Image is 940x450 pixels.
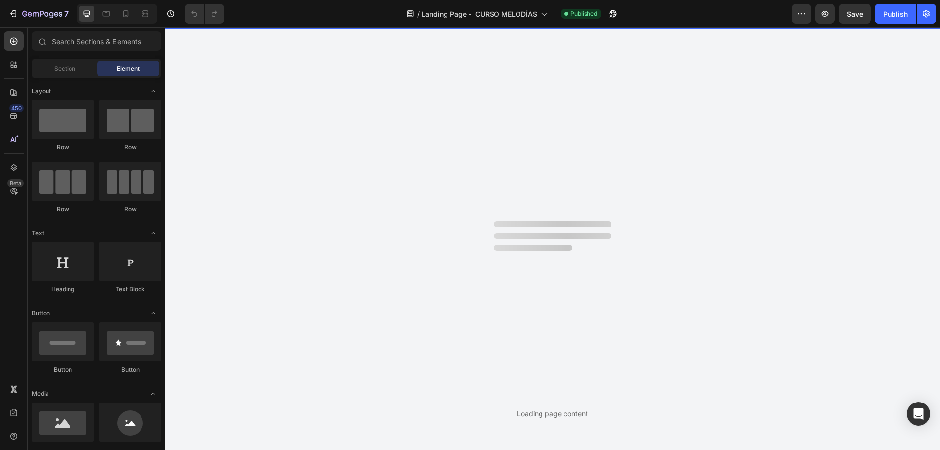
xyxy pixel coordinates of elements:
span: Published [570,9,597,18]
p: 7 [64,8,69,20]
div: Button [99,365,161,374]
span: Toggle open [145,306,161,321]
div: Button [32,365,94,374]
div: Loading page content [517,408,588,419]
button: 7 [4,4,73,24]
div: Heading [32,285,94,294]
span: Toggle open [145,83,161,99]
div: Open Intercom Messenger [907,402,930,426]
div: Publish [883,9,908,19]
div: Row [99,205,161,213]
div: Undo/Redo [185,4,224,24]
span: Landing Page - CURSO MELODÍAS [422,9,537,19]
span: Toggle open [145,386,161,402]
span: Element [117,64,140,73]
button: Save [839,4,871,24]
div: 450 [9,104,23,112]
input: Search Sections & Elements [32,31,161,51]
span: Section [54,64,75,73]
span: Layout [32,87,51,95]
span: Toggle open [145,225,161,241]
span: Text [32,229,44,237]
div: Row [32,205,94,213]
button: Publish [875,4,916,24]
div: Row [99,143,161,152]
div: Text Block [99,285,161,294]
span: Save [847,10,863,18]
span: Button [32,309,50,318]
div: Beta [7,179,23,187]
div: Row [32,143,94,152]
span: / [417,9,420,19]
span: Media [32,389,49,398]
